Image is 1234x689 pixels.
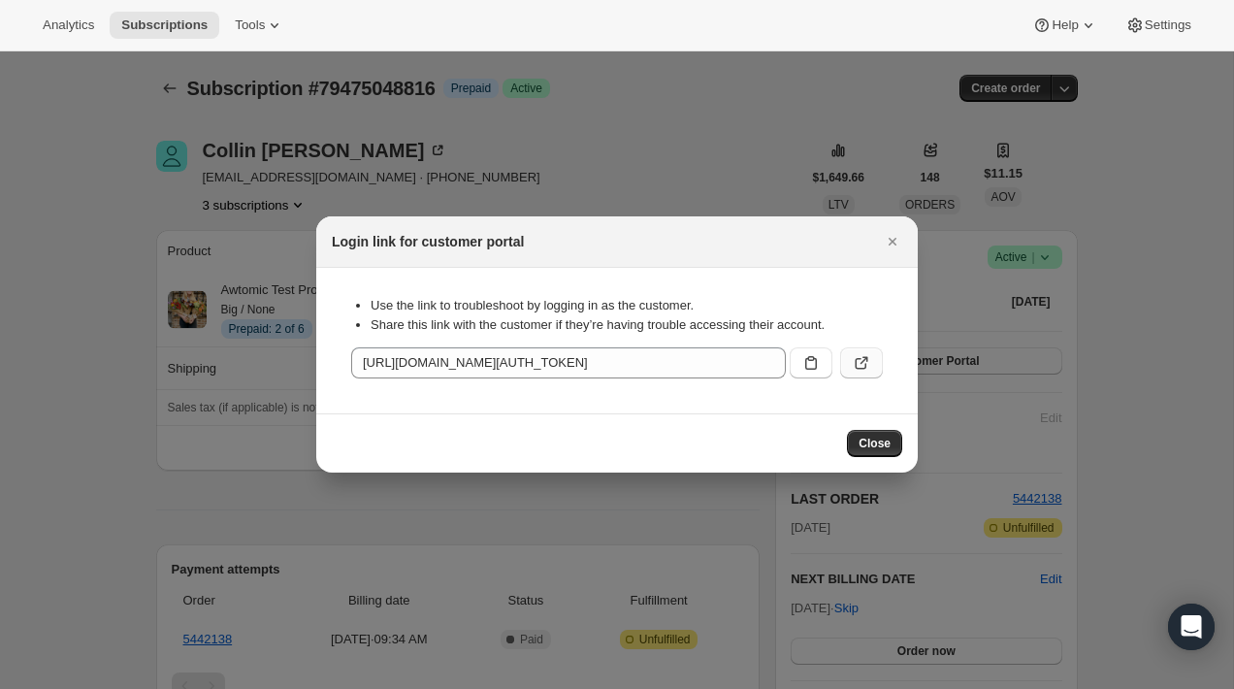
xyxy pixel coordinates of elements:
button: Tools [223,12,296,39]
button: Help [1021,12,1109,39]
li: Use the link to troubleshoot by logging in as the customer. [371,296,883,315]
span: Settings [1145,17,1191,33]
li: Share this link with the customer if they’re having trouble accessing their account. [371,315,883,335]
div: Open Intercom Messenger [1168,604,1215,650]
button: Close [847,430,902,457]
span: Analytics [43,17,94,33]
button: Settings [1114,12,1203,39]
span: Close [859,436,891,451]
span: Help [1052,17,1078,33]
span: Tools [235,17,265,33]
button: Analytics [31,12,106,39]
span: Subscriptions [121,17,208,33]
h2: Login link for customer portal [332,232,524,251]
button: Close [879,228,906,255]
button: Subscriptions [110,12,219,39]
